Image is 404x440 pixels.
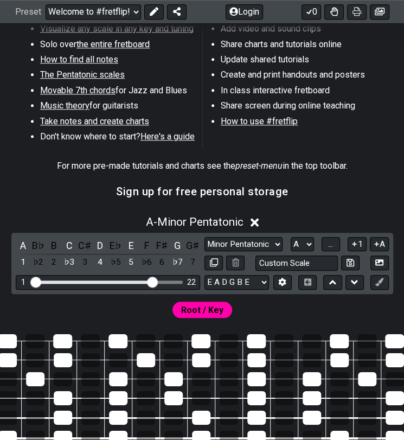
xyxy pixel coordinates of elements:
button: Create image [370,4,389,20]
div: toggle pitch class [47,238,61,253]
div: toggle scale degree [16,255,30,270]
em: preset-menu [235,161,283,171]
div: toggle scale degree [124,255,138,270]
span: How to use #fretflip [221,116,298,126]
div: toggle scale degree [93,255,107,270]
div: toggle scale degree [47,255,61,270]
div: toggle scale degree [170,255,184,270]
button: Edit Tuning [273,275,292,290]
select: Scale [204,237,283,252]
div: toggle scale degree [108,255,123,270]
div: toggle scale degree [31,255,46,270]
button: 0 [302,4,321,20]
li: In class interactive fretboard [221,85,375,100]
div: toggle pitch class [170,238,184,253]
div: toggle pitch class [124,238,138,253]
div: toggle pitch class [155,238,169,253]
div: toggle scale degree [62,255,76,270]
button: Toggle horizontal chord view [298,275,317,290]
h3: Sign up for free personal storage [116,186,288,197]
div: toggle pitch class [139,238,153,253]
div: toggle scale degree [139,255,153,270]
li: Don't know where to start? [40,131,195,146]
div: toggle scale degree [155,255,169,270]
div: toggle pitch class [62,238,76,253]
div: Visible fret range [16,275,200,290]
span: Here's a guide [140,131,195,142]
li: Solo over [40,39,195,54]
select: Preset [46,4,141,20]
button: Share Preset [167,4,187,20]
span: ... [328,239,333,249]
div: toggle pitch class [31,238,46,253]
select: Tonic/Root [291,237,314,252]
button: Print [347,4,367,20]
div: toggle pitch class [108,238,123,253]
span: How to find all notes [40,54,118,65]
span: A - Minor Pentatonic [146,215,243,228]
li: Create and print handouts and posters [221,69,375,84]
li: for Jazz and Blues [40,85,195,100]
span: Movable 7th chords [40,85,116,95]
div: toggle scale degree [186,255,200,270]
li: Share screen during online teaching [221,100,375,115]
button: Move up [323,275,342,290]
span: Music theory [40,100,89,111]
span: Visualize any scale in any key and tuning [40,23,194,34]
button: Copy [204,256,223,270]
div: toggle pitch class [93,238,107,253]
div: 1 [21,278,25,287]
button: First click edit preset to enable marker editing [370,275,389,290]
p: For more pre-made tutorials and charts see the in the top toolbar. [57,160,348,172]
button: 1 [348,237,366,252]
li: for guitarists [40,100,195,115]
li: Share charts and tutorials online [221,39,375,54]
div: toggle scale degree [78,255,92,270]
button: Move down [345,275,364,290]
button: ... [322,237,340,252]
li: Add video and sound clips [221,23,375,38]
button: Login [226,4,263,20]
span: Take notes and create charts [40,116,149,126]
button: Toggle Dexterity for all fretkits [324,4,344,20]
div: toggle pitch class [16,238,30,253]
button: Create Image [370,256,389,270]
div: toggle pitch class [186,238,200,253]
span: The Pentatonic scales [40,69,125,80]
div: 22 [187,278,195,287]
button: Delete [226,256,245,270]
button: Edit Preset [144,4,164,20]
button: A [370,237,389,252]
div: toggle pitch class [78,238,92,253]
li: Update shared tutorials [221,54,375,69]
span: Preset [15,7,41,17]
span: First enable full edit mode to edit [181,302,223,318]
span: the entire fretboard [76,39,150,49]
select: Tuning [204,275,269,290]
button: Store user defined scale [341,256,360,270]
